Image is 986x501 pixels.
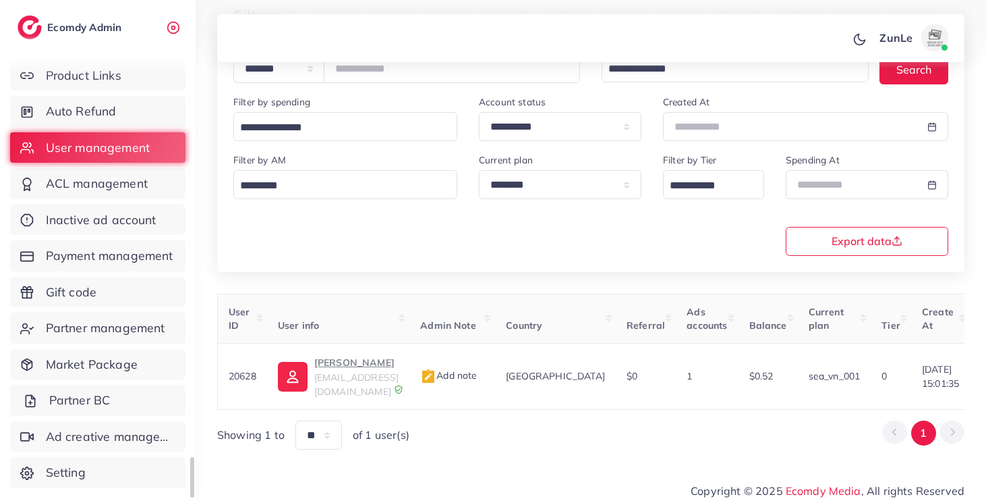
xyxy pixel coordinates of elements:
[10,205,185,236] a: Inactive ad account
[229,306,250,332] span: User ID
[233,170,457,199] div: Search for option
[663,170,764,199] div: Search for option
[687,306,727,332] span: Ads accounts
[882,421,964,446] ul: Pagination
[46,175,148,192] span: ACL management
[479,95,546,109] label: Account status
[233,95,310,109] label: Filter by spending
[10,132,185,163] a: User management
[881,319,900,332] span: Tier
[10,457,185,488] a: Setting
[46,139,150,157] span: User management
[911,421,936,446] button: Go to page 1
[921,24,948,51] img: avatar
[46,464,86,481] span: Setting
[809,370,861,382] span: sea_vn_001
[861,483,964,499] span: , All rights Reserved
[46,356,138,373] span: Market Package
[10,240,185,271] a: Payment management
[18,16,125,39] a: logoEcomdy Admin
[229,370,256,382] span: 20628
[663,153,716,167] label: Filter by Tier
[691,483,964,499] span: Copyright © 2025
[881,370,887,382] span: 0
[665,176,747,196] input: Search for option
[353,427,409,443] span: of 1 user(s)
[10,349,185,380] a: Market Package
[749,370,774,382] span: $0.52
[46,428,175,446] span: Ad creative management
[233,112,457,141] div: Search for option
[749,319,787,332] span: Balance
[879,30,912,46] p: ZunLe
[604,59,851,80] input: Search for option
[832,236,902,246] span: Export data
[420,319,476,332] span: Admin Note
[278,354,399,398] a: [PERSON_NAME][EMAIL_ADDRESS][DOMAIN_NAME]
[47,21,125,34] h2: Ecomdy Admin
[10,96,185,127] a: Auto Refund
[479,153,533,167] label: Current plan
[506,319,542,332] span: Country
[233,153,286,167] label: Filter by AM
[10,385,185,416] a: Partner BC
[10,60,185,91] a: Product Links
[10,421,185,452] a: Ad creative management
[809,306,844,332] span: Current plan
[46,319,165,337] span: Partner management
[46,247,173,265] span: Payment management
[10,313,185,344] a: Partner management
[278,362,308,392] img: ic-user-info.36bf1079.svg
[46,67,121,84] span: Product Links
[786,153,840,167] label: Spending At
[46,211,156,229] span: Inactive ad account
[627,370,637,382] span: $0
[278,319,319,332] span: User info
[235,176,440,196] input: Search for option
[217,427,285,443] span: Showing 1 to
[394,385,403,394] img: 9CAL8B2pu8EFxCJHYAAAAldEVYdGRhdGU6Y3JlYXRlADIwMjItMTItMDlUMDQ6NTg6MzkrMDA6MDBXSlgLAAAAJXRFWHRkYXR...
[420,369,436,385] img: admin_note.cdd0b510.svg
[46,103,117,120] span: Auto Refund
[922,306,954,332] span: Create At
[627,319,665,332] span: Referral
[10,168,185,199] a: ACL management
[420,369,477,381] span: Add note
[314,371,399,397] span: [EMAIL_ADDRESS][DOMAIN_NAME]
[687,370,692,382] span: 1
[786,227,948,256] button: Export data
[786,484,861,498] a: Ecomdy Media
[235,117,440,138] input: Search for option
[46,284,96,301] span: Gift code
[663,95,710,109] label: Created At
[506,370,605,382] span: [GEOGRAPHIC_DATA]
[872,24,954,51] a: ZunLeavatar
[922,363,959,390] span: [DATE] 15:01:35
[10,277,185,308] a: Gift code
[49,392,111,409] span: Partner BC
[879,55,948,84] button: Search
[18,16,42,39] img: logo
[314,354,399,371] p: [PERSON_NAME]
